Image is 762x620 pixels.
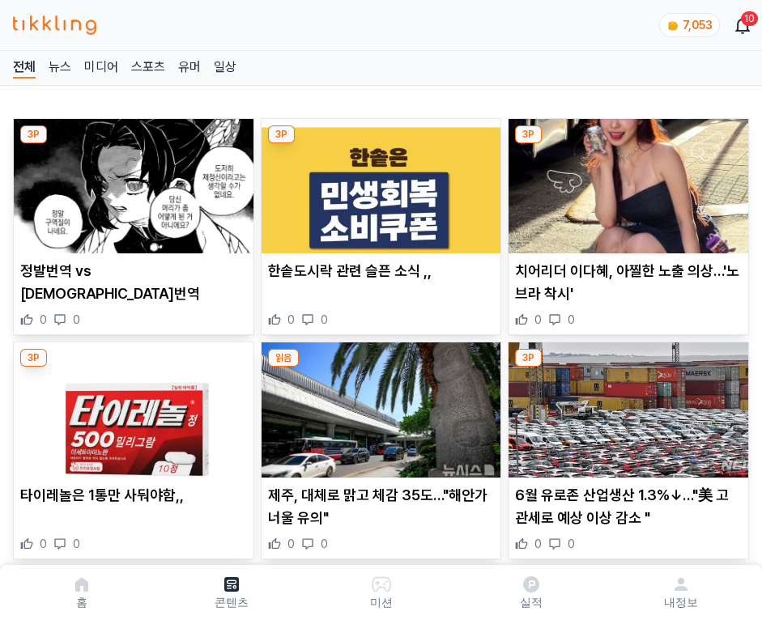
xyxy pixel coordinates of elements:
[20,484,247,507] p: 타이레놀은 1통만 사둬야함,,
[268,349,299,367] div: 읽음
[515,349,542,367] div: 3P
[20,125,47,143] div: 3P
[321,536,328,552] span: 0
[568,536,575,552] span: 0
[509,342,748,477] img: 6월 유로존 산업생산 1.3%↓…"美 고관세로 예상 이상 감소 "
[606,571,756,614] a: 내정보
[13,342,254,558] div: 3P 타이레놀은 1통만 사둬야함,, 타이레놀은 1통만 사둬야함,, 0 0
[515,260,742,305] p: 치어리더 이다혜, 아찔한 노출 의상…'노브라 착시'
[321,312,328,328] span: 0
[178,57,201,79] a: 유머
[509,119,748,253] img: 치어리더 이다혜, 아찔한 노출 의상…'노브라 착시'
[268,260,495,282] p: 한솥도시락 관련 슬픈 소식 ,,
[508,118,749,335] div: 3P 치어리더 이다혜, 아찔한 노출 의상…'노브라 착시' 치어리더 이다혜, 아찔한 노출 의상…'노브라 착시' 0 0
[666,19,679,32] img: coin
[40,536,47,552] span: 0
[664,594,698,610] p: 내정보
[262,342,501,477] img: 제주, 대체로 맑고 체감 35도…"해안가 너울 유의"
[13,15,96,35] img: 티끌링
[534,312,542,328] span: 0
[520,594,543,610] p: 실적
[156,571,306,614] a: 콘텐츠
[287,312,295,328] span: 0
[40,312,47,328] span: 0
[370,594,393,610] p: 미션
[13,57,36,79] a: 전체
[306,571,456,614] button: 미션
[262,119,501,253] img: 한솥도시락 관련 슬픈 소식 ,,
[508,342,749,558] div: 3P 6월 유로존 산업생산 1.3%↓…"美 고관세로 예상 이상 감소 " 6월 유로존 산업생산 1.3%↓…"美 고관세로 예상 이상 감소 " 0 0
[568,312,575,328] span: 0
[14,342,253,477] img: 타이레놀은 1통만 사둬야함,,
[20,349,47,367] div: 3P
[736,15,749,35] a: 10
[73,312,80,328] span: 0
[215,594,249,610] p: 콘텐츠
[73,536,80,552] span: 0
[14,119,253,253] img: 정발번역 vs 불법번역
[534,536,542,552] span: 0
[6,571,156,614] a: 홈
[131,57,165,79] a: 스포츠
[659,13,717,37] a: coin 7,053
[268,125,295,143] div: 3P
[372,575,391,594] img: 미션
[76,594,87,610] p: 홈
[515,125,542,143] div: 3P
[13,118,254,335] div: 3P 정발번역 vs 불법번역 정발번역 vs [DEMOGRAPHIC_DATA]번역 0 0
[84,57,118,79] a: 미디어
[515,484,742,529] p: 6월 유로존 산업생산 1.3%↓…"美 고관세로 예상 이상 감소 "
[261,118,502,335] div: 3P 한솥도시락 관련 슬픈 소식 ,, 한솥도시락 관련 슬픈 소식 ,, 0 0
[268,484,495,529] p: 제주, 대체로 맑고 체감 35도…"해안가 너울 유의"
[261,342,502,558] div: 읽음 제주, 대체로 맑고 체감 35도…"해안가 너울 유의" 제주, 대체로 맑고 체감 35도…"해안가 너울 유의" 0 0
[287,536,295,552] span: 0
[49,57,71,79] a: 뉴스
[456,571,606,614] a: 실적
[214,57,236,79] a: 일상
[20,260,247,305] p: 정발번역 vs [DEMOGRAPHIC_DATA]번역
[683,19,713,32] span: 7,053
[741,11,758,26] div: 10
